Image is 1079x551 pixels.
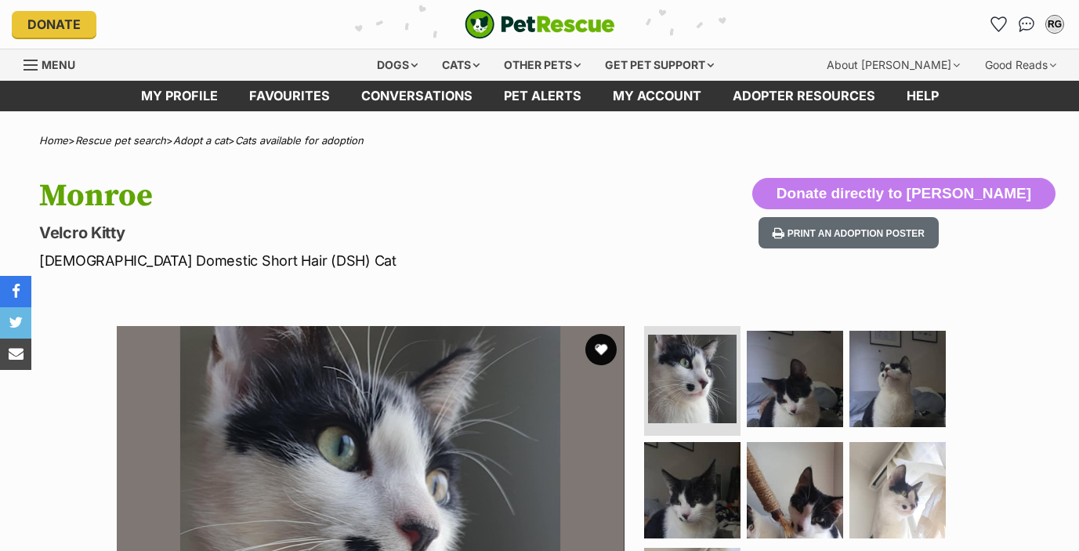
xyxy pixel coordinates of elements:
[816,49,971,81] div: About [PERSON_NAME]
[39,134,68,147] a: Home
[597,81,717,111] a: My account
[1047,16,1063,32] div: RG
[1042,12,1067,37] button: My account
[75,134,166,147] a: Rescue pet search
[125,81,234,111] a: My profile
[752,178,1055,209] button: Donate directly to [PERSON_NAME]
[717,81,891,111] a: Adopter resources
[493,49,592,81] div: Other pets
[235,134,364,147] a: Cats available for adoption
[644,442,740,538] img: Photo of Monroe
[12,11,96,38] a: Donate
[759,217,939,249] button: Print an adoption poster
[366,49,429,81] div: Dogs
[39,222,658,244] p: Velcro Kitty
[891,81,954,111] a: Help
[986,12,1011,37] a: Favourites
[1019,16,1035,32] img: chat-41dd97257d64d25036548639549fe6c8038ab92f7586957e7f3b1b290dea8141.svg
[173,134,228,147] a: Adopt a cat
[585,334,617,365] button: favourite
[974,49,1067,81] div: Good Reads
[488,81,597,111] a: Pet alerts
[24,49,86,78] a: Menu
[747,331,843,427] img: Photo of Monroe
[431,49,491,81] div: Cats
[346,81,488,111] a: conversations
[234,81,346,111] a: Favourites
[849,331,946,427] img: Photo of Monroe
[747,442,843,538] img: Photo of Monroe
[648,335,737,423] img: Photo of Monroe
[1014,12,1039,37] a: Conversations
[849,442,946,538] img: Photo of Monroe
[465,9,615,39] img: logo-cat-932fe2b9b8326f06289b0f2fb663e598f794de774fb13d1741a6617ecf9a85b4.svg
[39,178,658,214] h1: Monroe
[42,58,75,71] span: Menu
[986,12,1067,37] ul: Account quick links
[594,49,725,81] div: Get pet support
[39,250,658,271] p: [DEMOGRAPHIC_DATA] Domestic Short Hair (DSH) Cat
[465,9,615,39] a: PetRescue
